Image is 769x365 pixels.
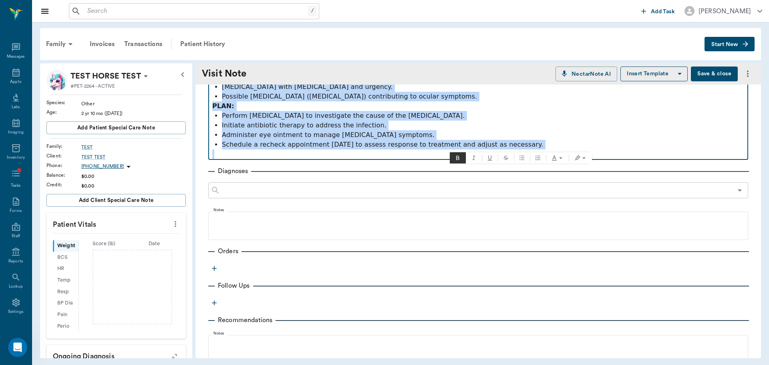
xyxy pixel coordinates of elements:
button: Emoji picker [12,262,19,269]
div: Phone : [46,162,81,169]
a: Transactions [119,34,167,54]
button: Open [734,185,745,196]
strong: PLAN: [212,102,234,110]
button: Gif picker [25,262,32,269]
div: Date [129,240,179,248]
p: Recommendations [215,315,276,325]
button: Bold [450,152,466,163]
div: Balance : [46,171,81,179]
button: go back [5,3,20,18]
button: Upload attachment [38,262,44,269]
div: Temp [53,274,79,286]
div: Credit : [46,181,81,188]
div: Reports [8,258,23,264]
div: [PERSON_NAME] [699,6,751,16]
div: Client : [46,152,81,159]
div: Resp [53,286,79,298]
button: Home [125,3,141,18]
div: Tasks [11,183,21,189]
button: Text highlight [569,152,592,163]
div: Age : [46,109,81,116]
div: Family [41,34,80,54]
button: Text color [546,152,569,163]
p: Orders [215,246,242,256]
div: Messages [7,54,25,60]
div: Brittany says… [6,9,154,194]
div: I often have convos after starting treatment i would love to be able to record and add to a recor... [35,41,147,96]
div: Species : [46,99,81,106]
p: Diagnoses [215,166,251,176]
span: Italic (⌃I) [466,152,482,163]
div: Close [141,3,155,18]
button: more [741,67,755,81]
button: Bulleted list [514,152,530,163]
button: NectarNote AI [556,67,617,81]
button: Strikethrough [498,152,514,163]
p: [PHONE_NUMBER] [81,163,124,170]
div: HR [53,263,79,275]
p: [MEDICAL_DATA] with [MEDICAL_DATA] and urgency. [222,82,744,92]
button: Ordered list [530,152,546,163]
div: TEST HORSE TEST [70,70,141,83]
button: Insert Template [620,67,688,81]
button: Add client Special Care Note [46,194,186,207]
div: Family : [46,143,81,150]
div: Perio [53,321,79,332]
button: Start New [705,37,755,52]
span: Ordered list (⌃⇧9) [530,152,546,163]
div: Might be a long shot, but I would not want a missed opportunity to optimize the system [35,159,147,183]
span: Bulleted list (⌃⇧8) [514,152,530,163]
button: Save & close [691,67,738,81]
button: Send a message… [137,259,150,272]
div: Labs [12,104,20,110]
div: Imaging [8,129,24,135]
div: Lookup [9,284,23,290]
p: Perform [MEDICAL_DATA] to investigate the cause of the [MEDICAL_DATA]. [222,111,744,121]
div: Forms [10,208,22,214]
button: Italic [466,152,482,163]
div: Other [81,100,186,107]
button: Add patient Special Care Note [46,121,186,134]
div: Score ( lb ) [79,240,129,248]
div: Inventory [7,155,25,161]
div: Weight [53,240,79,252]
p: Follow Ups [215,281,253,290]
p: Active [39,10,55,18]
a: Patient History [175,34,230,54]
textarea: Message… [7,246,153,259]
div: Settings [8,309,24,315]
div: Staff [12,233,20,239]
span: Add client Special Care Note [79,196,154,205]
div: BCS [53,252,79,263]
p: Initiate antibiotic therapy to address the infection. [222,121,744,130]
button: [PERSON_NAME] [678,4,769,18]
div: Oh it's great, any chance they will make an option to add client conversations?I often have convo... [29,9,154,188]
div: We do have an integration with Mango for VOIP calling that allows for the recording and transcrib... [6,194,131,321]
div: I have been trialing this on my ER shifts as well and copy and pasting (so I can learn the AI bet... [35,100,147,155]
p: Administer eye ointment to manage [MEDICAL_DATA] symptoms. [222,130,744,140]
span: Bold (⌃B) [450,152,466,163]
p: #PET-2264 - ACTIVE [70,83,115,90]
a: TEST [81,144,186,151]
div: Lizbeth says… [6,194,154,336]
span: Underline (⌃U) [482,152,498,163]
a: Invoices [85,34,119,54]
input: Search [84,6,308,17]
img: Profile Image [46,70,67,91]
a: TEST TEST [81,153,186,161]
h1: [PERSON_NAME] [39,4,91,10]
label: Notes [213,207,224,213]
div: Appts [10,79,21,85]
div: BP Dia [53,298,79,309]
p: Possible [MEDICAL_DATA] ([MEDICAL_DATA]) contributing to ocular symptoms. [222,92,744,101]
div: Pain [53,309,79,321]
div: $0.00 [81,173,186,180]
p: Patient Vitals [46,213,186,233]
span: Strikethrough (⌃D) [498,152,514,163]
img: Profile image for Lizbeth [23,4,36,17]
div: $0.00 [81,182,186,190]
